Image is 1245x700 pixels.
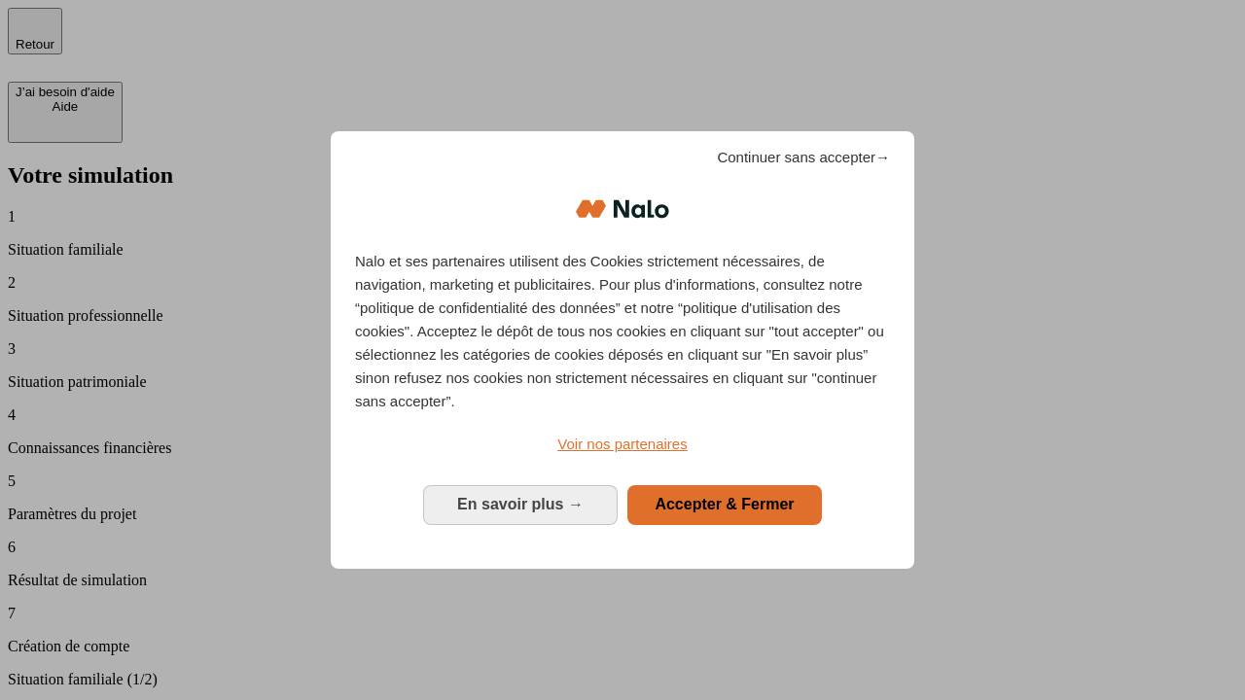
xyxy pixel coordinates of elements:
button: En savoir plus: Configurer vos consentements [423,485,618,524]
span: Accepter & Fermer [655,496,794,512]
a: Voir nos partenaires [355,433,890,456]
p: Nalo et ses partenaires utilisent des Cookies strictement nécessaires, de navigation, marketing e... [355,250,890,413]
img: Logo [576,180,669,238]
div: Bienvenue chez Nalo Gestion du consentement [331,131,914,568]
span: En savoir plus → [457,496,584,512]
button: Accepter & Fermer: Accepter notre traitement des données et fermer [627,485,822,524]
span: Voir nos partenaires [557,436,687,452]
span: Continuer sans accepter→ [717,146,890,169]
